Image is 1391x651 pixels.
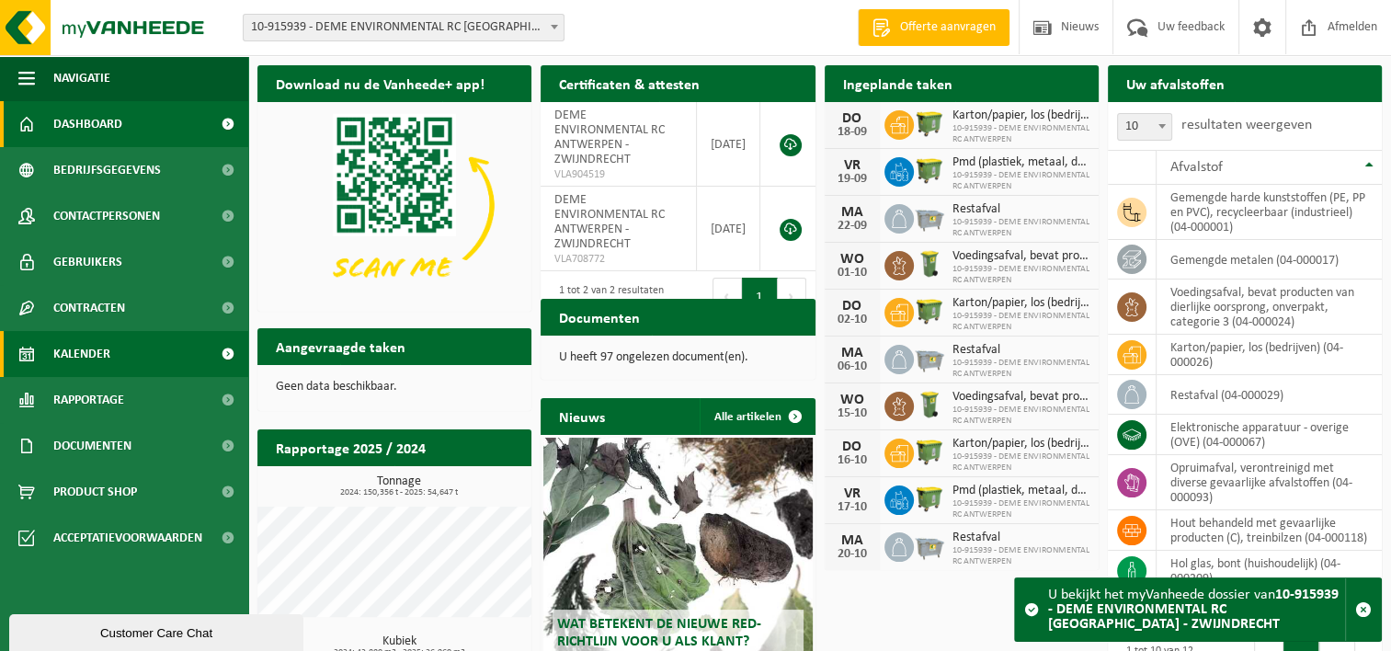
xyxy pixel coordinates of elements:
[1157,240,1382,280] td: gemengde metalen (04-000017)
[778,278,806,314] button: Next
[952,451,1089,474] span: 10-915939 - DEME ENVIRONMENTAL RC ANTWERPEN
[53,147,161,193] span: Bedrijfsgegevens
[1157,551,1382,591] td: hol glas, bont (huishoudelijk) (04-000209)
[267,488,531,497] span: 2024: 150,356 t - 2025: 54,647 t
[557,617,761,649] span: Wat betekent de nieuwe RED-richtlijn voor u als klant?
[53,423,131,469] span: Documenten
[914,108,945,139] img: WB-1100-HPE-GN-50
[834,158,871,173] div: VR
[1048,588,1339,632] strong: 10-915939 - DEME ENVIRONMENTAL RC [GEOGRAPHIC_DATA] - ZWIJNDRECHT
[1181,118,1312,132] label: resultaten weergeven
[53,193,160,239] span: Contactpersonen
[1157,455,1382,510] td: opruimafval, verontreinigd met diverse gevaarlijke afvalstoffen (04-000093)
[834,533,871,548] div: MA
[1108,65,1243,101] h2: Uw afvalstoffen
[952,123,1089,145] span: 10-915939 - DEME ENVIRONMENTAL RC ANTWERPEN
[914,483,945,514] img: WB-1100-HPE-GN-50
[257,328,424,364] h2: Aangevraagde taken
[858,9,1009,46] a: Offerte aanvragen
[914,201,945,233] img: WB-2500-GAL-GY-01
[914,530,945,561] img: WB-2500-GAL-GY-01
[53,239,122,285] span: Gebruikers
[914,342,945,373] img: WB-2500-GAL-GY-01
[394,465,530,502] a: Bekijk rapportage
[742,278,778,314] button: 1
[1117,113,1172,141] span: 10
[952,531,1089,545] span: Restafval
[53,285,125,331] span: Contracten
[53,101,122,147] span: Dashboard
[554,252,682,267] span: VLA708772
[834,314,871,326] div: 02-10
[1157,415,1382,455] td: elektronische apparatuur - overige (OVE) (04-000067)
[834,548,871,561] div: 20-10
[834,299,871,314] div: DO
[952,217,1089,239] span: 10-915939 - DEME ENVIRONMENTAL RC ANTWERPEN
[53,377,124,423] span: Rapportage
[257,102,531,308] img: Download de VHEPlus App
[895,18,1000,37] span: Offerte aanvragen
[834,173,871,186] div: 19-09
[914,154,945,186] img: WB-1100-HPE-GN-50
[952,202,1089,217] span: Restafval
[914,295,945,326] img: WB-1100-HPE-GN-50
[914,436,945,467] img: WB-1100-HPE-GN-50
[713,278,742,314] button: Previous
[697,102,760,187] td: [DATE]
[825,65,971,101] h2: Ingeplande taken
[53,55,110,101] span: Navigatie
[914,248,945,280] img: WB-0140-HPE-GN-50
[834,360,871,373] div: 06-10
[952,358,1089,380] span: 10-915939 - DEME ENVIRONMENTAL RC ANTWERPEN
[834,440,871,454] div: DO
[952,498,1089,520] span: 10-915939 - DEME ENVIRONMENTAL RC ANTWERPEN
[257,429,444,465] h2: Rapportage 2025 / 2024
[834,454,871,467] div: 16-10
[834,252,871,267] div: WO
[952,264,1089,286] span: 10-915939 - DEME ENVIRONMENTAL RC ANTWERPEN
[952,390,1089,405] span: Voedingsafval, bevat producten van dierlijke oorsprong, onverpakt, categorie 3
[952,249,1089,264] span: Voedingsafval, bevat producten van dierlijke oorsprong, onverpakt, categorie 3
[1157,335,1382,375] td: karton/papier, los (bedrijven) (04-000026)
[541,398,623,434] h2: Nieuws
[834,267,871,280] div: 01-10
[952,405,1089,427] span: 10-915939 - DEME ENVIRONMENTAL RC ANTWERPEN
[550,276,664,316] div: 1 tot 2 van 2 resultaten
[257,65,503,101] h2: Download nu de Vanheede+ app!
[554,167,682,182] span: VLA904519
[834,126,871,139] div: 18-09
[1170,160,1223,175] span: Afvalstof
[952,484,1089,498] span: Pmd (plastiek, metaal, drankkartons) (bedrijven)
[9,611,307,651] iframe: chat widget
[952,545,1089,567] span: 10-915939 - DEME ENVIRONMENTAL RC ANTWERPEN
[834,205,871,220] div: MA
[834,501,871,514] div: 17-10
[952,311,1089,333] span: 10-915939 - DEME ENVIRONMENTAL RC ANTWERPEN
[834,407,871,420] div: 15-10
[267,475,531,497] h3: Tonnage
[541,65,718,101] h2: Certificaten & attesten
[1118,114,1171,140] span: 10
[952,343,1089,358] span: Restafval
[53,515,202,561] span: Acceptatievoorwaarden
[700,398,814,435] a: Alle artikelen
[952,296,1089,311] span: Karton/papier, los (bedrijven)
[541,299,658,335] h2: Documenten
[834,111,871,126] div: DO
[697,187,760,271] td: [DATE]
[834,220,871,233] div: 22-09
[1157,280,1382,335] td: voedingsafval, bevat producten van dierlijke oorsprong, onverpakt, categorie 3 (04-000024)
[952,108,1089,123] span: Karton/papier, los (bedrijven)
[914,389,945,420] img: WB-0140-HPE-GN-50
[1048,578,1345,641] div: U bekijkt het myVanheede dossier van
[1157,185,1382,240] td: gemengde harde kunststoffen (PE, PP en PVC), recycleerbaar (industrieel) (04-000001)
[554,193,665,251] span: DEME ENVIRONMENTAL RC ANTWERPEN - ZWIJNDRECHT
[53,469,137,515] span: Product Shop
[554,108,665,166] span: DEME ENVIRONMENTAL RC ANTWERPEN - ZWIJNDRECHT
[559,351,796,364] p: U heeft 97 ongelezen document(en).
[276,381,513,394] p: Geen data beschikbaar.
[834,486,871,501] div: VR
[952,170,1089,192] span: 10-915939 - DEME ENVIRONMENTAL RC ANTWERPEN
[243,14,564,41] span: 10-915939 - DEME ENVIRONMENTAL RC ANTWERPEN - ZWIJNDRECHT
